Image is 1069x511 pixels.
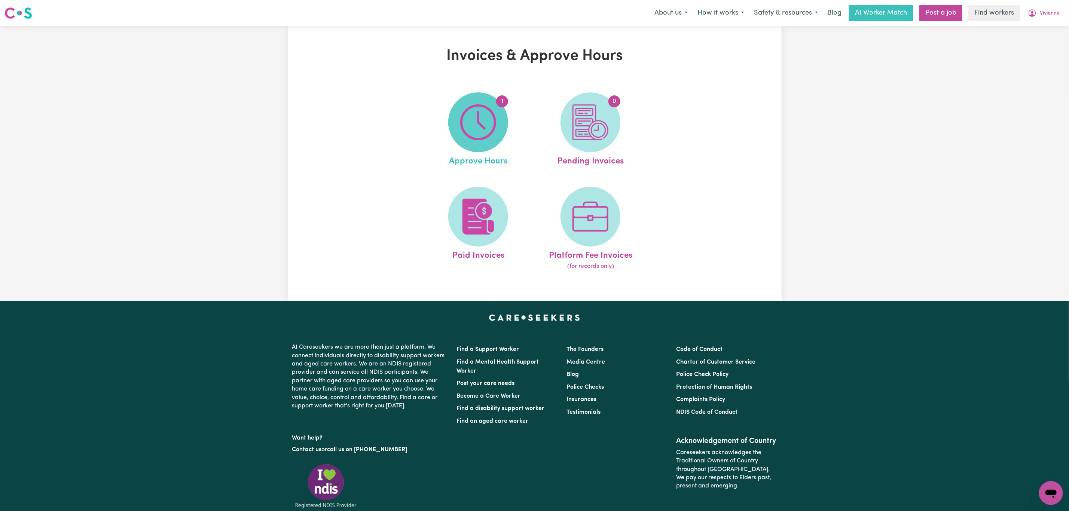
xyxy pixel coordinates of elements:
[4,6,32,20] img: Careseekers logo
[566,359,605,365] a: Media Centre
[823,5,846,21] a: Blog
[676,371,729,377] a: Police Check Policy
[452,247,504,262] span: Paid Invoices
[566,346,604,352] a: The Founders
[537,92,644,168] a: Pending Invoices
[424,187,532,271] a: Paid Invoices
[489,315,580,321] a: Careseekers home page
[496,95,508,107] span: 1
[749,5,823,21] button: Safety & resources
[4,4,32,22] a: Careseekers logo
[1039,481,1063,505] iframe: Button to launch messaging window, conversation in progress
[650,5,693,21] button: About us
[457,346,519,352] a: Find a Support Worker
[566,371,579,377] a: Blog
[676,397,725,403] a: Complaints Policy
[919,5,962,21] a: Post a job
[567,262,614,271] span: (for records only)
[676,437,777,446] h2: Acknowledgement of Country
[457,393,521,399] a: Become a Care Worker
[968,5,1020,21] a: Find workers
[566,397,596,403] a: Insurances
[292,463,360,510] img: Registered NDIS provider
[457,406,545,411] a: Find a disability support worker
[292,447,322,453] a: Contact us
[537,187,644,271] a: Platform Fee Invoices(for records only)
[849,5,913,21] a: AI Worker Match
[676,384,752,390] a: Protection of Human Rights
[457,359,539,374] a: Find a Mental Health Support Worker
[566,384,604,390] a: Police Checks
[1023,5,1065,21] button: My Account
[375,47,695,65] h1: Invoices & Approve Hours
[449,152,507,168] span: Approve Hours
[292,443,448,457] p: or
[292,431,448,442] p: Want help?
[558,152,624,168] span: Pending Invoices
[676,409,737,415] a: NDIS Code of Conduct
[693,5,749,21] button: How it works
[327,447,407,453] a: call us on [PHONE_NUMBER]
[549,247,632,262] span: Platform Fee Invoices
[292,340,448,413] p: At Careseekers we are more than just a platform. We connect individuals directly to disability su...
[1040,9,1060,18] span: Vivienne
[457,418,529,424] a: Find an aged care worker
[676,359,755,365] a: Charter of Customer Service
[566,409,601,415] a: Testimonials
[457,380,515,386] a: Post your care needs
[676,346,723,352] a: Code of Conduct
[608,95,620,107] span: 0
[676,446,777,493] p: Careseekers acknowledges the Traditional Owners of Country throughout [GEOGRAPHIC_DATA]. We pay o...
[424,92,532,168] a: Approve Hours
